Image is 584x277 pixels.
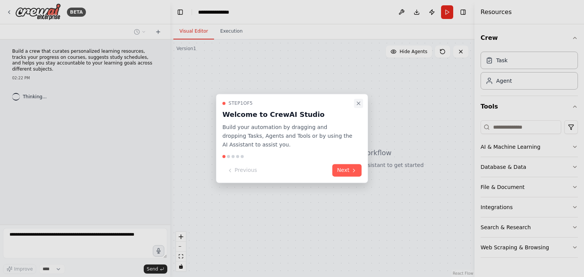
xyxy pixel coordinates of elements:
[222,123,352,149] p: Build your automation by dragging and dropping Tasks, Agents and Tools or by using the AI Assista...
[222,164,262,177] button: Previous
[229,100,253,106] span: Step 1 of 5
[332,164,362,177] button: Next
[175,7,186,17] button: Hide left sidebar
[354,99,363,108] button: Close walkthrough
[222,109,352,120] h3: Welcome to CrewAI Studio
